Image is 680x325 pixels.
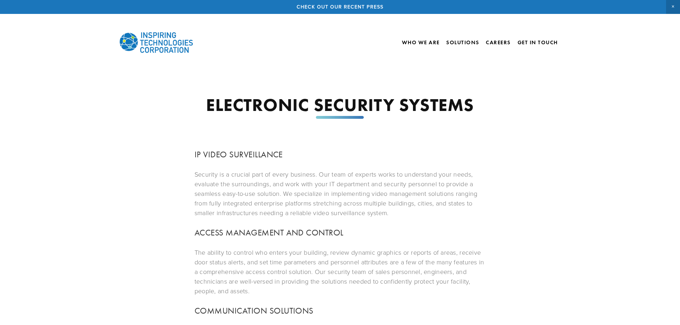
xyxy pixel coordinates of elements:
a: Careers [486,36,511,49]
h3: COMMUNICATION SOLUTIONS [195,304,485,317]
a: Get In Touch [518,36,558,49]
h3: ACCESS MANAGEMENT AND CONTROL [195,226,485,239]
img: Inspiring Technologies Corp – A Building Technologies Company [119,26,194,59]
a: Solutions [446,39,479,46]
p: Security is a crucial part of every business. Our team of experts works to understand your needs,... [195,169,485,218]
h3: IP VIDEO SURVEILLANCE [195,148,485,161]
h1: ELECTRONIC SECURITY SYSTEMS [195,96,485,114]
a: Who We Are [402,36,440,49]
p: The ability to control who enters your building, review dynamic graphics or reports of areas, rec... [195,248,485,296]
